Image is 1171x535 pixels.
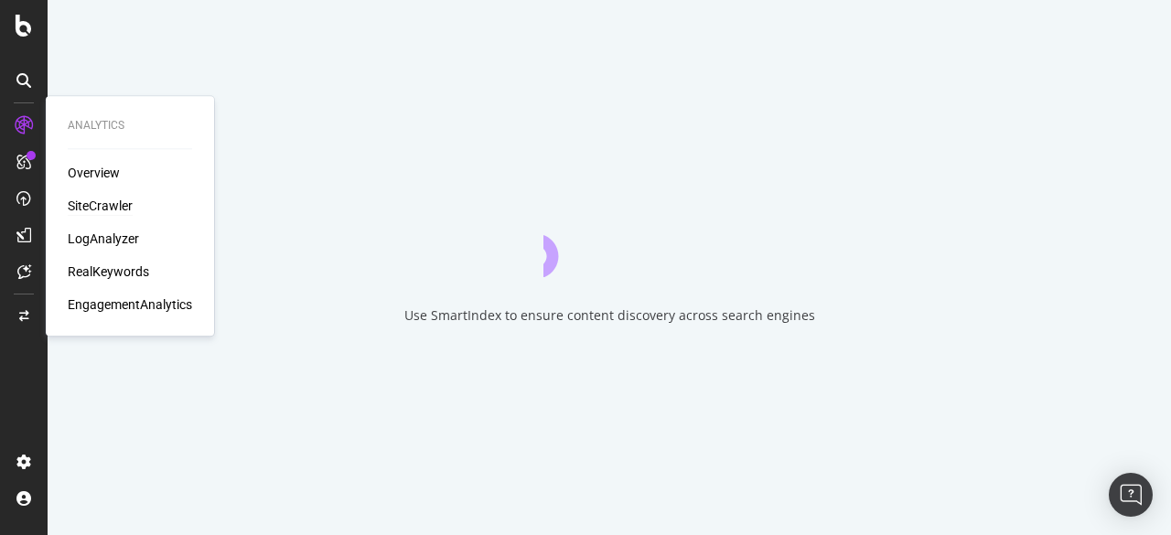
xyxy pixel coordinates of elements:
a: LogAnalyzer [68,230,139,248]
a: Overview [68,164,120,182]
a: RealKeywords [68,262,149,281]
a: SiteCrawler [68,197,133,215]
div: animation [543,211,675,277]
a: EngagementAnalytics [68,295,192,314]
div: Use SmartIndex to ensure content discovery across search engines [404,306,815,325]
div: Analytics [68,118,192,134]
div: Open Intercom Messenger [1109,473,1153,517]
